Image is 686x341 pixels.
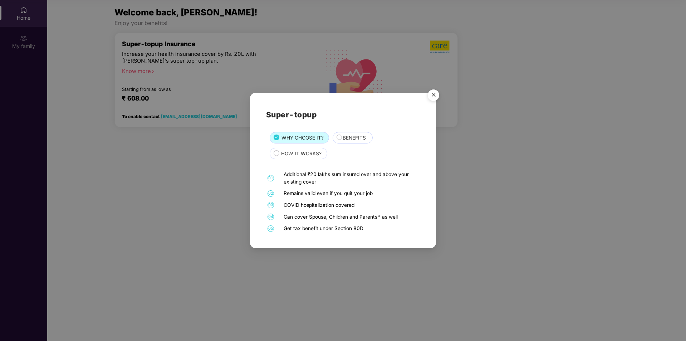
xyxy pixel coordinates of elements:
img: svg+xml;base64,PHN2ZyB4bWxucz0iaHR0cDovL3d3dy53My5vcmcvMjAwMC9zdmciIHdpZHRoPSI1NiIgaGVpZ2h0PSI1Ni... [423,86,444,106]
span: 05 [268,225,274,232]
span: 02 [268,190,274,197]
h2: Super-topup [266,109,420,121]
span: 01 [268,175,274,181]
div: Get tax benefit under Section 80D [284,225,418,232]
span: 04 [268,214,274,220]
span: 03 [268,202,274,208]
span: BENEFITS [343,134,366,142]
div: Can cover Spouse, Children and Parents* as well [284,213,418,221]
div: Additional ₹20 lakhs sum insured over and above your existing cover [284,171,418,185]
button: Close [423,86,443,105]
span: WHY CHOOSE IT? [281,134,324,142]
div: Remains valid even if you quit your job [284,190,418,197]
span: HOW IT WORKS? [281,150,322,158]
div: COVID hospitalization covered [284,201,418,209]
